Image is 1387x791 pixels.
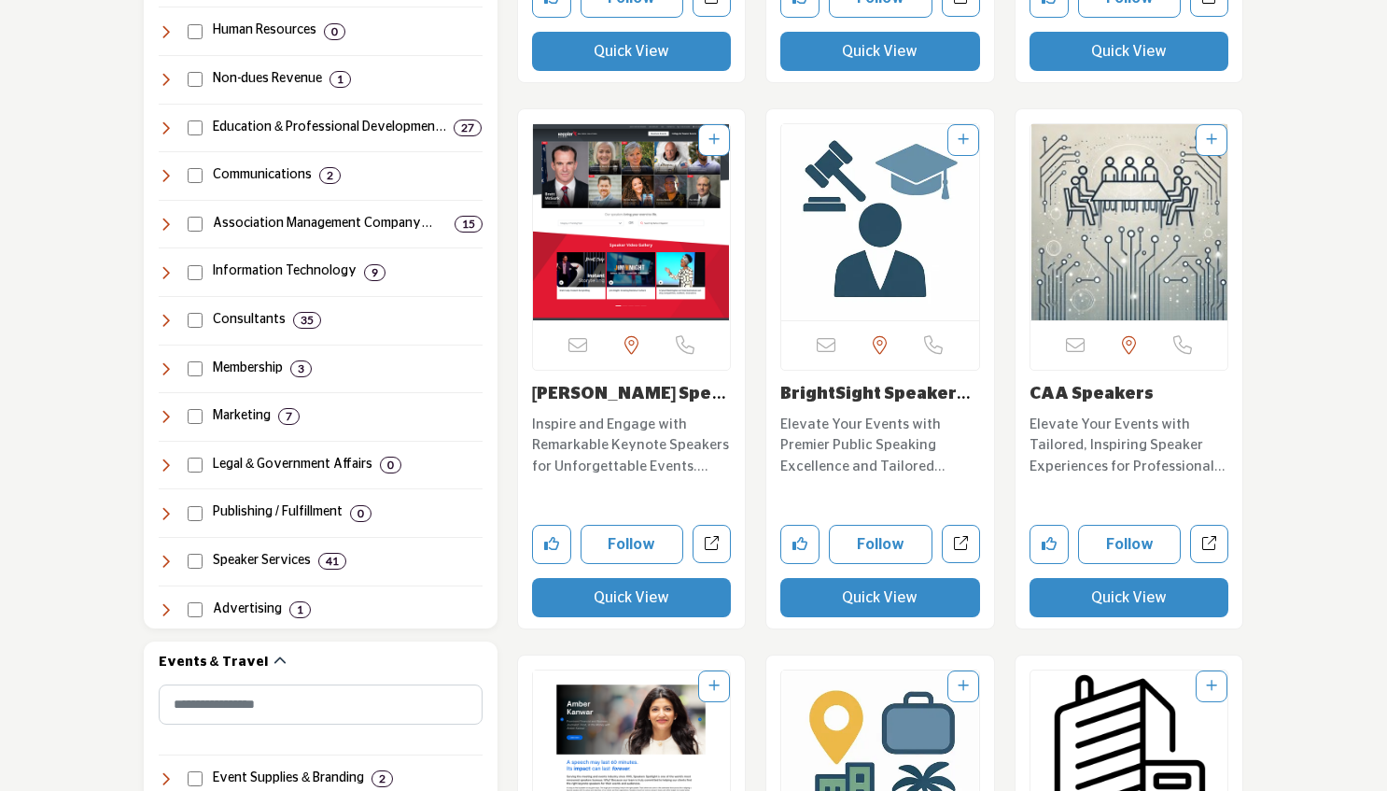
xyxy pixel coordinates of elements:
[188,409,203,424] input: Select Marketing checkbox
[780,385,980,405] h3: BrightSight Speakers
[324,23,345,40] div: 0 Results For Human Resources
[213,407,271,426] h4: Marketing: Strategies and services for audience acquisition, branding, research, and digital and ...
[1030,578,1229,617] button: Quick View
[188,602,203,617] input: Select Advertising checkbox
[213,262,357,281] h4: Information Technology: Technology solutions, including software, cybersecurity, cloud computing,...
[532,525,571,564] button: Like company
[708,680,720,693] a: Add To List
[331,25,338,38] b: 0
[1030,410,1229,478] a: Elevate Your Events with Tailored, Inspiring Speaker Experiences for Professional Development. Of...
[213,456,372,474] h4: Legal & Government Affairs: Legal services, advocacy, lobbying, and government relations to suppo...
[693,525,731,563] a: Open keppler-speakers in new tab
[462,218,475,231] b: 15
[337,73,343,86] b: 1
[213,119,446,137] h4: Education & Professional Development: Training, certification, career development, and learning s...
[958,680,969,693] a: Add To List
[327,169,333,182] b: 2
[532,32,732,71] button: Quick View
[1030,385,1229,405] h3: CAA Speakers
[290,360,312,377] div: 3 Results For Membership
[188,506,203,521] input: Select Publishing / Fulfillment checkbox
[213,552,311,571] h4: Speaker Services: Expert speakers, coaching, and leadership development programs, along with spea...
[213,215,447,233] h4: Association Management Company (AMC): Professional management, strategic guidance, and operationa...
[532,415,732,478] p: Inspire and Engage with Remarkable Keynote Speakers for Unforgettable Events. Founded in [DATE], ...
[461,121,474,134] b: 27
[301,314,314,327] b: 35
[780,578,980,617] button: Quick View
[1030,386,1154,403] a: CAA Speakers
[188,24,203,39] input: Select Human Resources checkbox
[188,458,203,473] input: Select Legal & Government Affairs checkbox
[1030,124,1228,320] a: Open Listing in new tab
[159,685,483,725] input: Search Category
[1206,134,1217,147] a: Add To List
[286,410,292,423] b: 7
[781,124,979,320] img: BrightSight Speakers
[213,311,286,330] h4: Consultants: Expert guidance across various areas, including technology, marketing, leadership, f...
[329,71,351,88] div: 1 Results For Non-dues Revenue
[293,312,321,329] div: 35 Results For Consultants
[532,385,732,405] h3: Keppler Speakers
[159,654,268,672] h2: Events & Travel
[1030,415,1229,478] p: Elevate Your Events with Tailored, Inspiring Speaker Experiences for Professional Development. Of...
[188,217,203,232] input: Select Association Management Company (AMC) checkbox
[958,134,969,147] a: Add To List
[213,166,312,185] h4: Communications: Services for messaging, public relations, video production, webinars, and content...
[364,264,385,281] div: 9 Results For Information Technology
[188,361,203,376] input: Select Membership checkbox
[297,603,303,616] b: 1
[1030,32,1229,71] button: Quick View
[533,124,731,320] a: Open Listing in new tab
[532,386,726,423] a: [PERSON_NAME] Speakers
[188,771,203,786] input: Select Event Supplies & Branding checkbox
[188,554,203,569] input: Select Speaker Services checkbox
[213,503,343,522] h4: Publishing / Fulfillment: Solutions for creating, distributing, and managing publications, direct...
[780,415,980,478] p: Elevate Your Events with Premier Public Speaking Excellence and Tailored Expertise. With a deep-r...
[278,408,300,425] div: 7 Results For Marketing
[326,555,339,568] b: 41
[371,266,378,279] b: 9
[942,525,980,563] a: Open brightsight-speakers in new tab
[781,124,979,320] a: Open Listing in new tab
[213,21,316,40] h4: Human Resources: Services and solutions for employee management, benefits, recruiting, compliance...
[188,313,203,328] input: Select Consultants checkbox
[829,525,932,564] button: Follow
[708,134,720,147] a: Add To List
[1078,525,1182,564] button: Follow
[581,525,684,564] button: Follow
[188,265,203,280] input: Select Information Technology checkbox
[387,459,394,472] b: 0
[318,553,346,570] div: 41 Results For Speaker Services
[371,770,393,787] div: 2 Results For Event Supplies & Branding
[213,770,364,788] h4: Event Supplies & Branding: Customized event materials such as badges, branded merchandise, lanyar...
[213,360,283,378] h4: Membership: Services and strategies for member engagement, retention, communication, and research...
[213,70,322,89] h4: Non-dues Revenue: Programs like affinity partnerships, sponsorships, and other revenue-generating...
[780,410,980,478] a: Elevate Your Events with Premier Public Speaking Excellence and Tailored Expertise. With a deep-r...
[1030,525,1069,564] button: Like company
[188,72,203,87] input: Select Non-dues Revenue checkbox
[532,578,732,617] button: Quick View
[357,507,364,520] b: 0
[1030,124,1228,320] img: CAA Speakers
[455,216,483,233] div: 15 Results For Association Management Company (AMC)
[188,168,203,183] input: Select Communications checkbox
[319,167,341,184] div: 2 Results For Communications
[298,362,304,375] b: 3
[289,601,311,618] div: 1 Results For Advertising
[454,120,482,136] div: 27 Results For Education & Professional Development
[213,600,282,619] h4: Advertising: Agencies, services, and promotional products that help organizations enhance brand v...
[533,124,731,320] img: Keppler Speakers
[380,457,401,473] div: 0 Results For Legal & Government Affairs
[1190,525,1228,563] a: Open caa-speakers in new tab
[780,386,971,423] a: BrightSight Speakers...
[379,772,385,785] b: 2
[350,505,371,522] div: 0 Results For Publishing / Fulfillment
[1206,680,1217,693] a: Add To List
[780,32,980,71] button: Quick View
[532,410,732,478] a: Inspire and Engage with Remarkable Keynote Speakers for Unforgettable Events. Founded in [DATE], ...
[780,525,820,564] button: Like company
[188,120,203,135] input: Select Education & Professional Development checkbox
